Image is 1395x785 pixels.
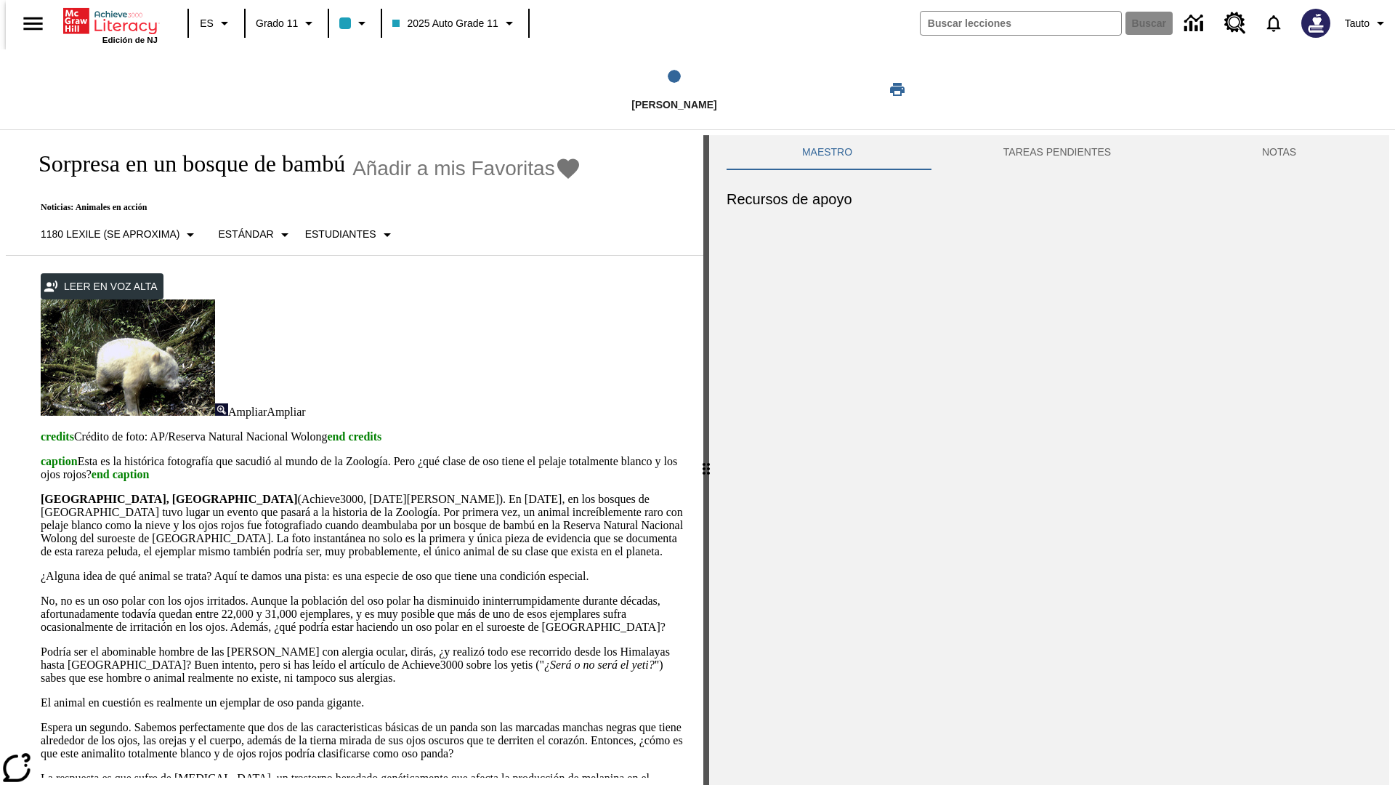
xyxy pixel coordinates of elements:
button: Lee step 1 of 1 [486,49,862,129]
span: Tauto [1345,16,1370,31]
img: Avatar [1301,9,1330,38]
p: Estudiantes [305,227,376,242]
span: end caption [92,468,150,480]
button: Seleccione Lexile, 1180 Lexile (Se aproxima) [35,222,205,248]
button: Abrir el menú lateral [12,2,54,45]
div: Pulsa la tecla de intro o la barra espaciadora y luego presiona las flechas de derecha e izquierd... [703,135,709,785]
button: El color de la clase es azul claro. Cambiar el color de la clase. [333,10,376,36]
button: Clase: 2025 Auto Grade 11, Selecciona una clase [387,10,523,36]
p: Podría ser el abominable hombre de las [PERSON_NAME] con alergia ocular, dirás, ¿y realizó todo e... [41,645,686,685]
h1: Sorpresa en un bosque de bambú [23,150,345,177]
span: Edición de NJ [102,36,158,44]
span: 2025 Auto Grade 11 [392,16,498,31]
p: El animal en cuestión es realmente un ejemplar de oso panda gigante. [41,696,686,709]
input: Buscar campo [921,12,1121,35]
button: Añadir a mis Favoritas - Sorpresa en un bosque de bambú [352,156,581,181]
span: Grado 11 [256,16,298,31]
a: Notificaciones [1255,4,1293,42]
span: Ampliar [228,406,267,418]
span: [PERSON_NAME] [631,99,716,110]
p: Noticias: Animales en acción [23,202,581,213]
div: reading [6,135,703,778]
p: No, no es un oso polar con los ojos irritados. Aunque la población del oso polar ha disminuido in... [41,595,686,634]
p: (Achieve3000, [DATE][PERSON_NAME]). En [DATE], en los bosques de [GEOGRAPHIC_DATA] tuvo lugar un ... [41,493,686,558]
h6: Recursos de apoyo [727,188,1372,211]
p: Espera un segundo. Sabemos perfectamente que dos de las caracteristicas básicas de un panda son l... [41,721,686,760]
a: Centro de recursos, Se abrirá en una pestaña nueva. [1216,4,1255,43]
button: Leer en voz alta [41,273,163,300]
button: Perfil/Configuración [1339,10,1395,36]
p: Esta es la histórica fotografía que sacudió al mundo de la Zoología. Pero ¿qué clase de oso tiene... [41,455,686,481]
button: Seleccionar estudiante [299,222,402,248]
button: Imprimir [874,76,921,102]
img: los pandas albinos en China a veces son confundidos con osos polares [41,299,215,416]
p: Crédito de foto: AP/Reserva Natural Nacional Wolong [41,430,686,443]
a: Centro de información [1176,4,1216,44]
button: TAREAS PENDIENTES [928,135,1186,170]
span: caption [41,455,78,467]
em: ¿Será o no será el yeti? [544,659,655,671]
span: ES [200,16,214,31]
button: Grado: Grado 11, Elige un grado [250,10,323,36]
button: Maestro [727,135,928,170]
button: Escoja un nuevo avatar [1293,4,1339,42]
img: Ampliar [215,403,228,416]
button: Lenguaje: ES, Selecciona un idioma [193,10,240,36]
button: NOTAS [1186,135,1372,170]
span: credits [41,430,74,443]
div: activity [709,135,1389,785]
span: Añadir a mis Favoritas [352,157,555,180]
div: Portada [63,5,158,44]
strong: [GEOGRAPHIC_DATA], [GEOGRAPHIC_DATA] [41,493,297,505]
div: Instructional Panel Tabs [727,135,1372,170]
p: Estándar [218,227,273,242]
button: Tipo de apoyo, Estándar [212,222,299,248]
span: end credits [327,430,381,443]
span: Ampliar [267,406,305,418]
p: ¿Alguna idea de qué animal se trata? Aquí te damos una pista: es una especie de oso que tiene una... [41,570,686,583]
p: 1180 Lexile (Se aproxima) [41,227,179,242]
